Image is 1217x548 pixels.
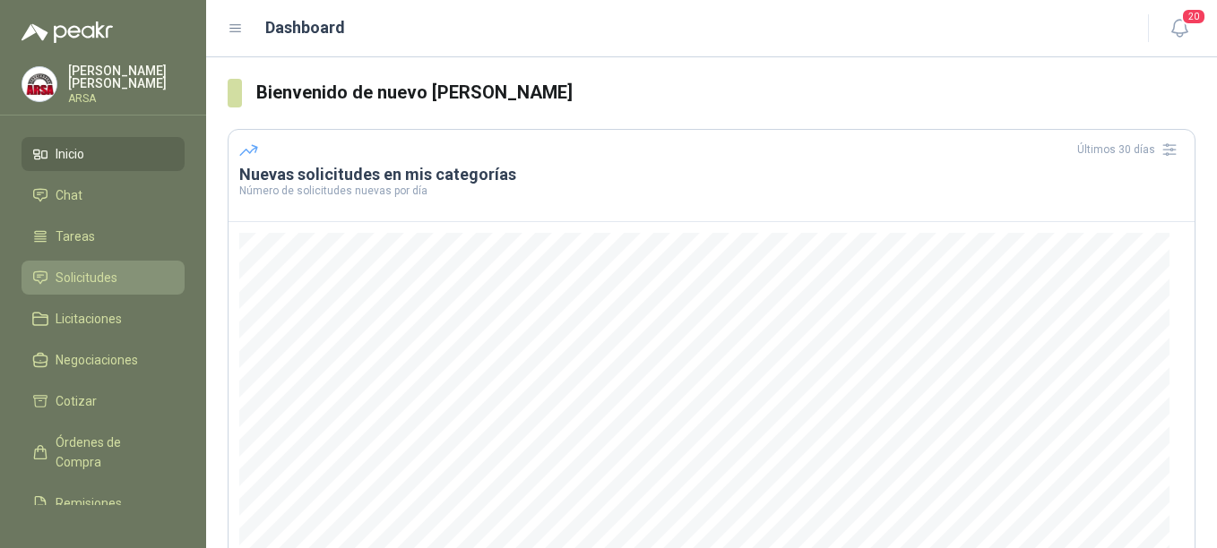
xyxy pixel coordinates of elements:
[1077,135,1184,164] div: Últimos 30 días
[1181,8,1206,25] span: 20
[22,486,185,520] a: Remisiones
[22,425,185,479] a: Órdenes de Compra
[22,261,185,295] a: Solicitudes
[22,67,56,101] img: Company Logo
[1163,13,1195,45] button: 20
[239,164,1184,185] h3: Nuevas solicitudes en mis categorías
[22,384,185,418] a: Cotizar
[68,93,185,104] p: ARSA
[68,64,185,90] p: [PERSON_NAME] [PERSON_NAME]
[56,350,138,370] span: Negociaciones
[56,227,95,246] span: Tareas
[22,343,185,377] a: Negociaciones
[239,185,1184,196] p: Número de solicitudes nuevas por día
[22,219,185,253] a: Tareas
[56,185,82,205] span: Chat
[56,144,84,164] span: Inicio
[22,178,185,212] a: Chat
[265,15,345,40] h1: Dashboard
[22,21,113,43] img: Logo peakr
[56,432,168,472] span: Órdenes de Compra
[56,493,122,513] span: Remisiones
[22,137,185,171] a: Inicio
[256,79,1195,107] h3: Bienvenido de nuevo [PERSON_NAME]
[56,391,97,411] span: Cotizar
[56,268,117,287] span: Solicitudes
[22,302,185,336] a: Licitaciones
[56,309,122,329] span: Licitaciones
